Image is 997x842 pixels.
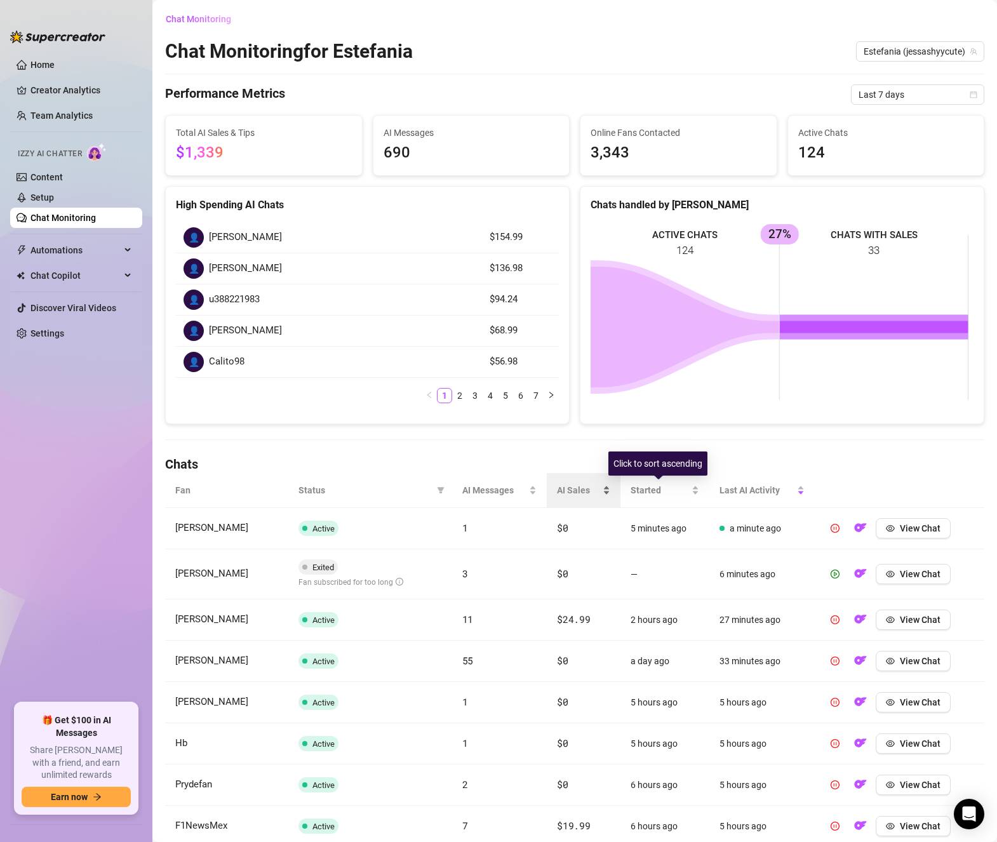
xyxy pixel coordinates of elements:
[850,610,871,630] button: OF
[30,303,116,313] a: Discover Viral Videos
[312,524,335,533] span: Active
[954,799,984,829] div: Open Intercom Messenger
[876,564,951,584] button: View Chat
[483,389,497,403] a: 4
[850,700,871,710] a: OF
[490,323,551,338] article: $68.99
[854,695,867,708] img: OF
[384,126,559,140] span: AI Messages
[452,473,547,508] th: AI Messages
[544,388,559,403] li: Next Page
[831,524,840,533] span: pause-circle
[850,741,871,751] a: OF
[831,698,840,707] span: pause-circle
[850,526,871,536] a: OF
[165,84,285,105] h4: Performance Metrics
[620,508,709,549] td: 5 minutes ago
[850,518,871,538] button: OF
[30,240,121,260] span: Automations
[22,714,131,739] span: 🎁 Get $100 in AI Messages
[850,782,871,792] a: OF
[175,522,248,533] span: [PERSON_NAME]
[209,292,260,307] span: u388221983
[30,60,55,70] a: Home
[970,48,977,55] span: team
[831,615,840,624] span: pause-circle
[30,213,96,223] a: Chat Monitoring
[900,656,940,666] span: View Chat
[175,568,248,579] span: [PERSON_NAME]
[886,822,895,831] span: eye
[886,698,895,707] span: eye
[850,816,871,836] button: OF
[798,141,974,165] span: 124
[437,388,452,403] li: 1
[900,615,940,625] span: View Chat
[850,692,871,712] button: OF
[462,483,527,497] span: AI Messages
[900,780,940,790] span: View Chat
[886,657,895,665] span: eye
[557,613,590,625] span: $24.99
[384,141,559,165] span: 690
[876,733,951,754] button: View Chat
[453,389,467,403] a: 2
[831,780,840,789] span: pause-circle
[209,354,244,370] span: Calito98
[854,567,867,580] img: OF
[17,245,27,255] span: thunderbolt
[184,290,204,310] div: 👤
[591,126,766,140] span: Online Fans Contacted
[876,610,951,630] button: View Chat
[854,778,867,791] img: OF
[438,389,452,403] a: 1
[22,744,131,782] span: Share [PERSON_NAME] with a friend, and earn unlimited rewards
[900,569,940,579] span: View Chat
[490,230,551,245] article: $154.99
[886,615,895,624] span: eye
[498,388,513,403] li: 5
[176,197,559,213] div: High Spending AI Chats
[557,819,590,832] span: $19.99
[591,141,766,165] span: 3,343
[900,523,940,533] span: View Chat
[87,143,107,161] img: AI Chatter
[859,85,977,104] span: Last 7 days
[850,775,871,795] button: OF
[209,230,282,245] span: [PERSON_NAME]
[514,389,528,403] a: 6
[462,819,468,832] span: 7
[557,654,568,667] span: $0
[547,473,620,508] th: AI Sales
[30,80,132,100] a: Creator Analytics
[184,352,204,372] div: 👤
[900,697,940,707] span: View Chat
[175,737,187,749] span: Hb
[528,388,544,403] li: 7
[886,780,895,789] span: eye
[166,14,231,24] span: Chat Monitoring
[900,821,940,831] span: View Chat
[709,682,815,723] td: 5 hours ago
[312,780,335,790] span: Active
[10,30,105,43] img: logo-BBDzfeDw.svg
[312,615,335,625] span: Active
[18,148,82,160] span: Izzy AI Chatter
[730,523,781,533] span: a minute ago
[557,483,600,497] span: AI Sales
[591,197,974,213] div: Chats handled by [PERSON_NAME]
[175,696,248,707] span: [PERSON_NAME]
[312,739,335,749] span: Active
[620,641,709,682] td: a day ago
[831,739,840,748] span: pause-circle
[557,778,568,791] span: $0
[175,655,248,666] span: [PERSON_NAME]
[850,617,871,627] a: OF
[498,389,512,403] a: 5
[298,578,403,587] span: Fan subscribed for too long
[209,261,282,276] span: [PERSON_NAME]
[709,473,815,508] th: Last AI Activity
[850,824,871,834] a: OF
[452,388,467,403] li: 2
[184,258,204,279] div: 👤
